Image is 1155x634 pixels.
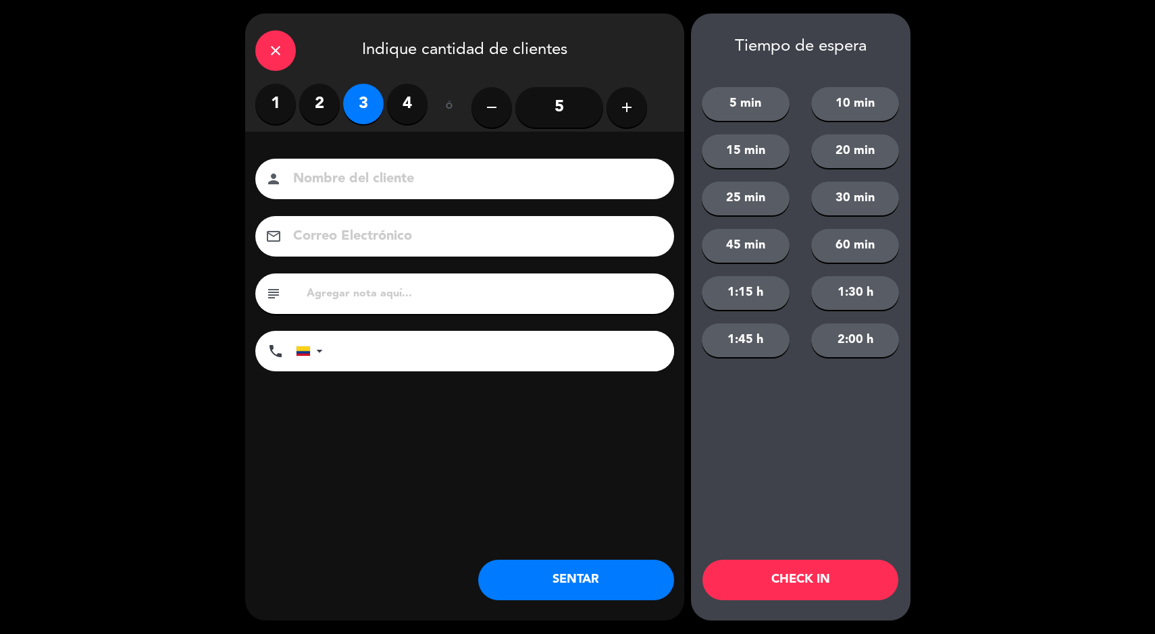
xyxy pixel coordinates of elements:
[245,14,684,84] div: Indique cantidad de clientes
[299,84,340,124] label: 2
[811,276,899,310] button: 1:30 h
[292,225,657,248] input: Correo Electrónico
[702,134,790,168] button: 15 min
[619,99,635,115] i: add
[811,87,899,121] button: 10 min
[305,284,664,303] input: Agregar nota aquí...
[265,286,282,302] i: subject
[811,229,899,263] button: 60 min
[265,171,282,187] i: person
[702,323,790,357] button: 1:45 h
[484,99,500,115] i: remove
[267,343,284,359] i: phone
[607,87,647,128] button: add
[265,228,282,244] i: email
[811,134,899,168] button: 20 min
[702,560,898,600] button: CHECK IN
[255,84,296,124] label: 1
[478,560,674,600] button: SENTAR
[387,84,428,124] label: 4
[811,323,899,357] button: 2:00 h
[811,182,899,215] button: 30 min
[702,87,790,121] button: 5 min
[267,43,284,59] i: close
[428,84,471,131] div: ó
[691,37,910,57] div: Tiempo de espera
[702,276,790,310] button: 1:15 h
[702,229,790,263] button: 45 min
[471,87,512,128] button: remove
[292,167,657,191] input: Nombre del cliente
[297,332,328,371] div: Colombia: +57
[343,84,384,124] label: 3
[702,182,790,215] button: 25 min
